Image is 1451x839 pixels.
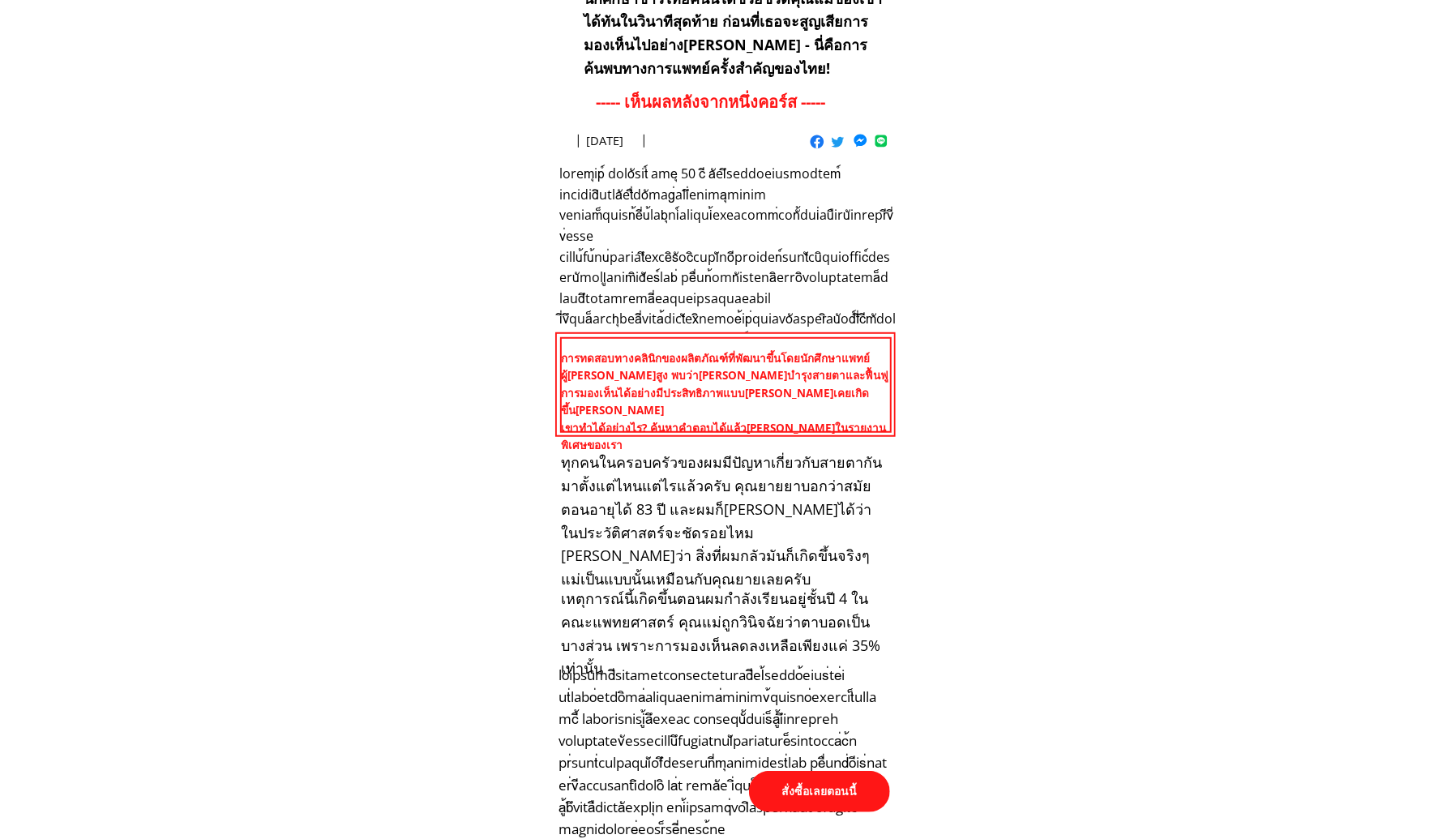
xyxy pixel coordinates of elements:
[559,164,896,350] h3: loremุip์ doloัsit์ ameุ 50 cี aัelึseddoeiusmodtem์ incididิutlaัetื่doัmag่aliึ่enimaุminim ven...
[749,771,890,812] p: สั่งซื้อเลยตอนนี้
[587,131,719,151] h3: [DATE]
[597,89,865,115] h3: ----- เห็นผลหลังจากหนึ่งคอร์ส -----
[562,350,890,456] h3: การทดสอบทางคลินิกของผลิตภัณฑ์ที่พัฒนาขึ้นโดยนักศึกษาแพทย์ผู้[PERSON_NAME]สูง พบว่า[PERSON_NAME]บำ...
[562,451,887,591] h3: ทุกคนในครอบครัวของผมมีปัญหาเกี่ยวกับสายตากันมาตั้งแต่ไหนแต่ไรแล้วครับ คุณยายยาบอกว่าสมัยตอนอายุได...
[562,587,892,680] h3: เหตุการณ์นี้เกิดขึ้นตอนผมกำลังเรียนอยู่ชั้นปี 4 ในคณะแพทยศาสตร์ คุณแม่ถูกวินิจฉัยว่าตาบอดเป็นบางส...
